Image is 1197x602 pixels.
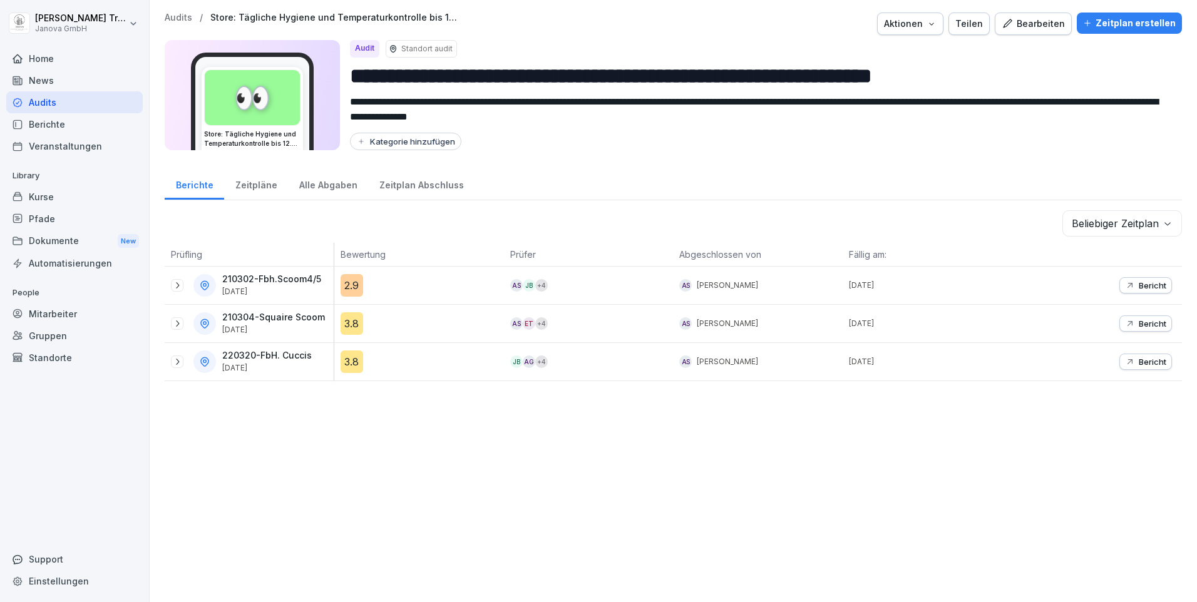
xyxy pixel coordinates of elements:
[948,13,990,35] button: Teilen
[1083,16,1176,30] div: Zeitplan erstellen
[6,283,143,303] p: People
[1139,357,1166,367] p: Bericht
[6,347,143,369] a: Standorte
[222,350,312,361] p: 220320-FbH. Cuccis
[1119,277,1172,293] button: Bericht
[877,13,943,35] button: Aktionen
[510,355,523,368] div: JB
[6,135,143,157] a: Veranstaltungen
[6,113,143,135] a: Berichte
[697,280,758,291] p: [PERSON_NAME]
[288,168,368,200] a: Alle Abgaben
[222,274,321,285] p: 210302-Fbh.Scoom4/5
[6,91,143,113] a: Audits
[995,13,1072,35] button: Bearbeiten
[222,325,325,334] p: [DATE]
[535,279,548,292] div: + 4
[356,136,455,146] div: Kategorie hinzufügen
[222,312,325,323] p: 210304-Squaire Scoom
[849,280,1012,291] p: [DATE]
[6,69,143,91] a: News
[205,70,300,125] div: 👀
[350,40,379,58] div: Audit
[341,274,363,297] div: 2.9
[210,13,461,23] a: Store: Tägliche Hygiene und Temperaturkontrolle bis 12.00 Mittag
[1139,280,1166,290] p: Bericht
[222,364,312,372] p: [DATE]
[1119,354,1172,370] button: Bericht
[1077,13,1182,34] button: Zeitplan erstellen
[510,317,523,330] div: AS
[171,248,327,261] p: Prüfling
[523,317,535,330] div: ET
[165,168,224,200] a: Berichte
[118,234,139,248] div: New
[679,279,692,292] div: AS
[884,17,937,31] div: Aktionen
[6,325,143,347] a: Gruppen
[6,186,143,208] a: Kurse
[350,133,461,150] button: Kategorie hinzufügen
[849,356,1012,367] p: [DATE]
[6,48,143,69] a: Home
[535,317,548,330] div: + 4
[6,208,143,230] a: Pfade
[510,279,523,292] div: AS
[6,166,143,186] p: Library
[504,243,674,267] th: Prüfer
[35,13,126,24] p: [PERSON_NAME] Trautmann
[679,317,692,330] div: AS
[679,355,692,368] div: AS
[341,248,498,261] p: Bewertung
[523,355,535,368] div: AG
[6,230,143,253] div: Dokumente
[6,303,143,325] a: Mitarbeiter
[35,24,126,33] p: Janova GmbH
[165,13,192,23] a: Audits
[1119,315,1172,332] button: Bericht
[224,168,288,200] a: Zeitpläne
[222,287,321,296] p: [DATE]
[849,318,1012,329] p: [DATE]
[1139,319,1166,329] p: Bericht
[401,43,453,54] p: Standort audit
[955,17,983,31] div: Teilen
[204,130,301,148] h3: Store: Tägliche Hygiene und Temperaturkontrolle bis 12.00 Mittag
[535,355,548,368] div: + 4
[697,318,758,329] p: [PERSON_NAME]
[341,312,363,335] div: 3.8
[6,252,143,274] a: Automatisierungen
[1002,17,1065,31] div: Bearbeiten
[679,248,836,261] p: Abgeschlossen von
[200,13,203,23] p: /
[6,548,143,570] div: Support
[843,243,1012,267] th: Fällig am:
[341,350,363,373] div: 3.8
[697,356,758,367] p: [PERSON_NAME]
[523,279,535,292] div: JB
[6,570,143,592] a: Einstellungen
[6,230,143,253] a: DokumenteNew
[368,168,475,200] a: Zeitplan Abschluss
